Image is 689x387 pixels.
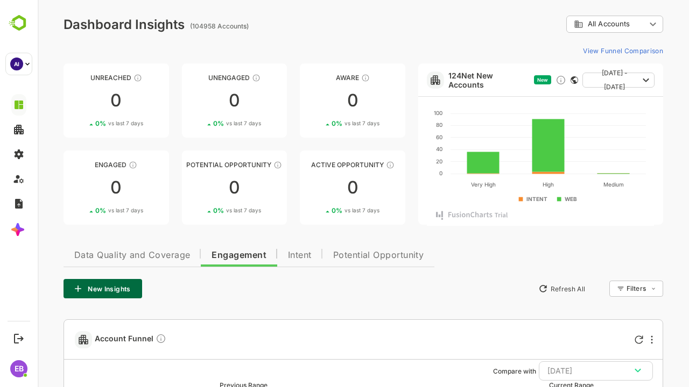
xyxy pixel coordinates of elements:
[11,331,26,346] button: Logout
[26,17,147,32] div: Dashboard Insights
[175,206,223,214] div: 0 %
[26,92,131,109] div: 0
[58,206,106,214] div: 0 %
[144,161,250,169] div: Potential Opportunity
[152,22,214,30] ag: (104958 Accounts)
[566,181,586,188] text: Medium
[545,73,617,88] button: [DATE] - [DATE]
[588,279,625,298] div: Filters
[433,181,458,188] text: Very High
[411,71,492,89] a: 124Net New Accounts
[144,150,250,225] a: Potential OpportunityThese accounts are MQAs and can be passed on to Inside Sales00%vs last 7 days
[536,19,608,29] div: All Accounts
[518,75,529,85] div: Discover new ICP-fit accounts showing engagement — via intent surges, anonymous website visits, L...
[396,110,405,116] text: 100
[26,150,131,225] a: EngagedThese accounts are warm, further nurturing would qualify them to MQAs00%vs last 7 days
[262,63,368,138] a: AwareThese accounts have just entered the buying cycle and need further nurturing00%vs last 7 days
[71,119,106,127] span: vs last 7 days
[553,66,601,94] span: [DATE] - [DATE]
[324,74,332,82] div: These accounts have just entered the buying cycle and need further nurturing
[144,179,250,196] div: 0
[5,13,33,33] img: BambooboxLogoMark.f1c84d78b4c51b1a7b5f700c9845e183.svg
[236,161,244,169] div: These accounts are MQAs and can be passed on to Inside Sales
[294,206,342,214] div: 0 %
[10,58,23,70] div: AI
[398,134,405,140] text: 60
[96,74,104,82] div: These accounts have not been engaged with for a defined time period
[71,206,106,214] span: vs last 7 days
[37,251,152,260] span: Data Quality and Coverage
[57,333,129,346] span: Account Funnel
[144,74,250,82] div: Unengaged
[589,284,608,292] div: Filters
[529,14,625,35] div: All Accounts
[496,280,552,297] button: Refresh All
[262,161,368,169] div: Active Opportunity
[550,20,592,28] span: All Accounts
[26,63,131,138] a: UnreachedThese accounts have not been engaged with for a defined time period00%vs last 7 days
[144,63,250,138] a: UnengagedThese accounts have not shown enough engagement and need nurturing00%vs last 7 days
[91,161,100,169] div: These accounts are warm, further nurturing would qualify them to MQAs
[307,206,342,214] span: vs last 7 days
[262,74,368,82] div: Aware
[188,119,223,127] span: vs last 7 days
[262,92,368,109] div: 0
[250,251,274,260] span: Intent
[262,179,368,196] div: 0
[10,360,27,377] div: EB
[294,119,342,127] div: 0 %
[118,333,129,346] div: Compare Funnel to any previous dates, and click on any plot in the current funnel to view the det...
[597,335,606,344] div: Refresh
[262,150,368,225] a: Active OpportunityThese accounts have open opportunities which might be at any of the Sales Stage...
[533,76,540,84] div: This card does not support filter and segments
[398,146,405,152] text: 40
[398,121,405,128] text: 80
[188,206,223,214] span: vs last 7 days
[510,364,607,378] div: [DATE]
[307,119,342,127] span: vs last 7 days
[26,74,131,82] div: Unreached
[174,251,229,260] span: Engagement
[175,119,223,127] div: 0 %
[505,181,516,188] text: High
[402,170,405,176] text: 0
[613,335,615,344] div: More
[296,251,386,260] span: Potential Opportunity
[500,77,510,83] span: New
[214,74,223,82] div: These accounts have not shown enough engagement and need nurturing
[398,158,405,164] text: 20
[541,42,625,59] button: View Funnel Comparison
[26,279,104,298] button: New Insights
[144,92,250,109] div: 0
[26,161,131,169] div: Engaged
[58,119,106,127] div: 0 %
[348,161,357,169] div: These accounts have open opportunities which might be at any of the Sales Stages
[455,367,498,375] ag: Compare with
[26,179,131,196] div: 0
[501,361,615,381] button: [DATE]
